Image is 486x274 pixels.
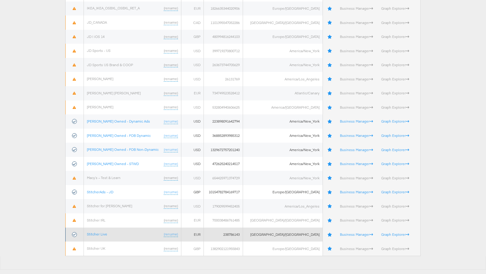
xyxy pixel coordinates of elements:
[164,175,178,181] a: (rename)
[181,199,204,213] td: USD
[340,204,373,208] a: Business Manager
[181,242,204,256] td: GBP
[181,15,204,30] td: CAD
[181,72,204,86] td: USD
[243,86,323,100] td: Atlantic/Canary
[87,91,141,95] a: [PERSON_NAME] [PERSON_NAME]
[164,147,178,152] a: (rename)
[381,105,409,110] a: Graph Explorer
[181,157,204,171] td: USD
[243,185,323,199] td: Europe/[GEOGRAPHIC_DATA]
[87,63,133,67] a: JD Sports US Brand & COOP
[340,20,373,25] a: Business Manager
[381,147,409,152] a: Graph Explorer
[87,147,159,152] a: [PERSON_NAME] Owned - FOB Non-Dynamic
[340,246,373,251] a: Business Manager
[204,143,243,157] td: 1329672757201240
[381,34,409,39] a: Graph Explorer
[381,161,409,166] a: Graph Explorer
[87,175,121,180] a: Macy’s – Test & Learn
[381,190,409,194] a: Graph Explorer
[340,176,373,180] a: Business Manager
[164,119,178,124] a: (rename)
[381,63,409,67] a: Graph Explorer
[181,143,204,157] td: USD
[204,15,243,30] td: 1101395547052286
[181,100,204,115] td: USD
[204,199,243,213] td: 179009599452405
[87,190,113,194] a: StitcherAds - JD
[181,2,204,16] td: EUR
[381,218,409,222] a: Graph Explorer
[181,30,204,44] td: GBP
[243,171,323,185] td: America/New_York
[204,72,243,86] td: 26131769
[87,34,104,39] a: JD | iOS 14
[340,63,373,67] a: Business Manager
[243,58,323,72] td: America/New_York
[181,86,204,100] td: EUR
[340,218,373,222] a: Business Manager
[381,49,409,53] a: Graph Explorer
[164,91,178,96] a: (rename)
[204,114,243,129] td: 223898091642794
[181,171,204,185] td: USD
[164,20,178,25] a: (rename)
[243,143,323,157] td: America/New_York
[243,242,323,256] td: Europe/[GEOGRAPHIC_DATA]
[204,129,243,143] td: 368852893985312
[340,6,373,11] a: Business Manager
[87,119,150,123] a: [PERSON_NAME] Owned - Dynamic Ads
[204,44,243,58] td: 399719270800712
[204,2,243,16] td: 1826635344020906
[243,44,323,58] td: America/New_York
[164,133,178,138] a: (rename)
[243,213,323,228] td: [GEOGRAPHIC_DATA]/[GEOGRAPHIC_DATA]
[164,105,178,110] a: (rename)
[381,6,409,11] a: Graph Explorer
[164,190,178,195] a: (rename)
[87,105,113,109] a: [PERSON_NAME]
[340,77,373,81] a: Business Manager
[87,204,132,208] a: Stitcher for [PERSON_NAME]
[181,114,204,129] td: USD
[243,199,323,213] td: America/Los_Angeles
[381,232,409,237] a: Graph Explorer
[243,114,323,129] td: America/New_York
[381,133,409,138] a: Graph Explorer
[204,171,243,185] td: 654425971374729
[204,58,243,72] td: 263673744705629
[340,147,373,152] a: Business Manager
[164,48,178,53] a: (rename)
[164,232,178,237] a: (rename)
[164,218,178,223] a: (rename)
[204,242,243,256] td: 1382902121955843
[181,213,204,228] td: EUR
[204,228,243,242] td: 238786143
[243,2,323,16] td: Europe/[GEOGRAPHIC_DATA]
[243,228,323,242] td: [GEOGRAPHIC_DATA]/[GEOGRAPHIC_DATA]
[243,129,323,143] td: America/New_York
[87,6,140,10] a: IKEA_IKEA_OSBXL_OSBXL_RET_A
[243,15,323,30] td: [GEOGRAPHIC_DATA]/[GEOGRAPHIC_DATA]
[87,232,107,236] a: Stitcher Live
[204,157,243,171] td: 472625240214517
[204,100,243,115] td: 532804940606625
[340,105,373,110] a: Business Manager
[87,76,113,81] a: [PERSON_NAME]
[243,157,323,171] td: America/New_York
[164,246,178,251] a: (rename)
[164,204,178,209] a: (rename)
[204,86,243,100] td: 734749523528412
[87,246,105,251] a: Stitcher UK
[381,119,409,123] a: Graph Explorer
[87,48,111,53] a: JD Sports - US
[164,63,178,68] a: (rename)
[87,161,139,166] a: [PERSON_NAME] Owned - STWD
[340,119,373,123] a: Business Manager
[340,190,373,194] a: Business Manager
[243,30,323,44] td: Europe/[GEOGRAPHIC_DATA]
[340,232,373,237] a: Business Manager
[181,228,204,242] td: EUR
[181,185,204,199] td: GBP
